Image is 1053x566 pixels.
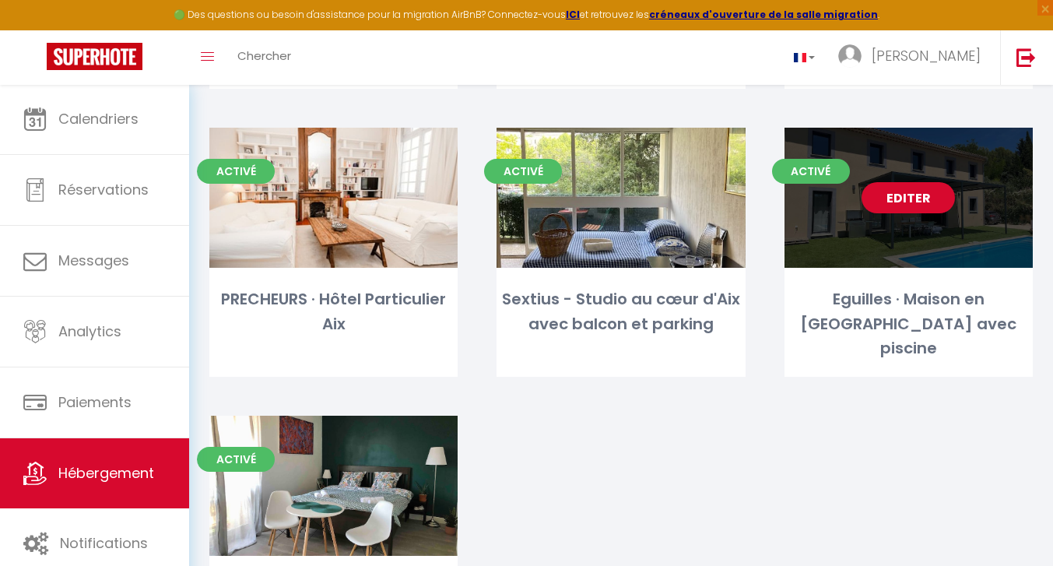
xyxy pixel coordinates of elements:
[197,447,275,472] span: Activé
[58,463,154,483] span: Hébergement
[649,8,878,21] a: créneaux d'ouverture de la salle migration
[58,392,132,412] span: Paiements
[197,159,275,184] span: Activé
[497,287,745,336] div: Sextius - Studio au cœur d'Aix avec balcon et parking
[1016,47,1036,67] img: logout
[237,47,291,64] span: Chercher
[12,6,59,53] button: Ouvrir le widget de chat LiveChat
[60,533,148,553] span: Notifications
[209,287,458,336] div: PRECHEURS · Hôtel Particulier Aix
[838,44,862,68] img: ...
[827,30,1000,85] a: ... [PERSON_NAME]
[58,322,121,341] span: Analytics
[58,251,129,270] span: Messages
[47,43,142,70] img: Super Booking
[484,159,562,184] span: Activé
[566,8,580,21] a: ICI
[772,159,850,184] span: Activé
[58,109,139,128] span: Calendriers
[58,180,149,199] span: Réservations
[784,287,1033,360] div: Eguilles · Maison en [GEOGRAPHIC_DATA] avec piscine
[872,46,981,65] span: [PERSON_NAME]
[987,496,1041,554] iframe: Chat
[226,30,303,85] a: Chercher
[862,182,955,213] a: Editer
